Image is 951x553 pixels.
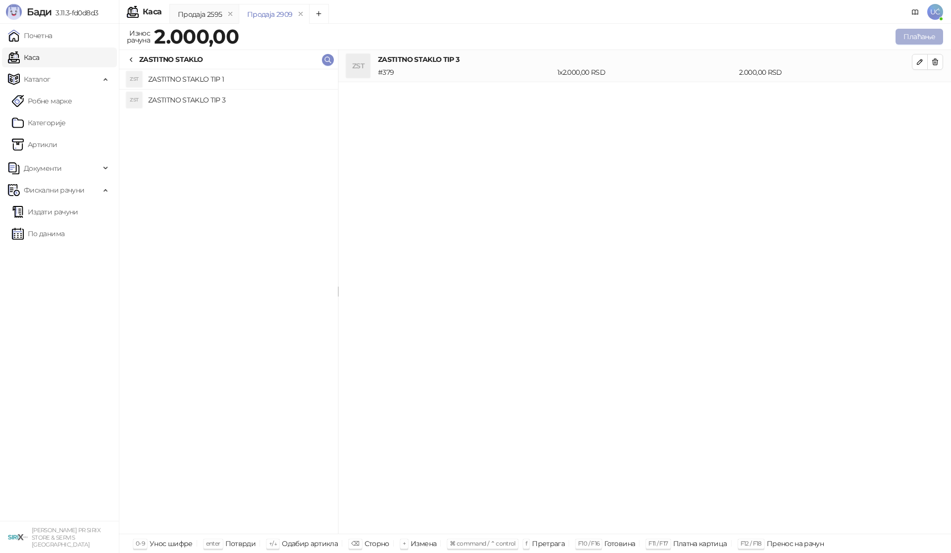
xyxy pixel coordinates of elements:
[12,202,78,222] a: Издати рачуни
[6,4,22,20] img: Logo
[578,540,599,547] span: F10 / F16
[294,10,307,18] button: remove
[148,71,330,87] h4: ZASTITNO STAKLO TIP 1
[12,91,72,111] a: Робне марке
[8,26,53,46] a: Почетна
[143,8,161,16] div: Каса
[376,67,555,78] div: # 379
[12,135,57,154] a: ArtikliАртикли
[24,69,51,89] span: Каталог
[8,527,28,547] img: 64x64-companyLogo-cb9a1907-c9b0-4601-bb5e-5084e694c383.png
[154,24,239,49] strong: 2.000,00
[740,540,762,547] span: F12 / F18
[12,113,66,133] a: Категорије
[269,540,277,547] span: ↑/↓
[309,4,329,24] button: Add tab
[178,9,222,20] div: Продаја 2595
[351,540,359,547] span: ⌫
[247,9,292,20] div: Продаја 2909
[555,67,737,78] div: 1 x 2.000,00 RSD
[737,67,914,78] div: 2.000,00 RSD
[206,540,220,547] span: enter
[12,224,64,244] a: По данима
[136,540,145,547] span: 0-9
[148,92,330,108] h4: ZASTITNO STAKLO TIP 3
[52,8,98,17] span: 3.11.3-fd0d8d3
[767,537,824,550] div: Пренос на рачун
[403,540,406,547] span: +
[927,4,943,20] span: UĆ
[450,540,516,547] span: ⌘ command / ⌃ control
[126,71,142,87] div: ZST
[526,540,527,547] span: f
[150,537,193,550] div: Унос шифре
[896,29,943,45] button: Плаћање
[604,537,635,550] div: Готовина
[8,48,39,67] a: Каса
[139,54,203,65] div: ZASTITNO STAKLO
[346,54,370,78] div: ZST
[125,27,152,47] div: Износ рачуна
[282,537,338,550] div: Одабир артикла
[126,92,142,108] div: ZST
[24,180,84,200] span: Фискални рачуни
[225,537,256,550] div: Потврди
[648,540,668,547] span: F11 / F17
[532,537,565,550] div: Претрага
[378,54,912,65] h4: ZASTITNO STAKLO TIP 3
[224,10,237,18] button: remove
[907,4,923,20] a: Документација
[411,537,436,550] div: Измена
[119,69,338,534] div: grid
[365,537,389,550] div: Сторно
[32,527,101,548] small: [PERSON_NAME] PR SIRIX STORE & SERVIS [GEOGRAPHIC_DATA]
[27,6,52,18] span: Бади
[673,537,727,550] div: Платна картица
[24,158,61,178] span: Документи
